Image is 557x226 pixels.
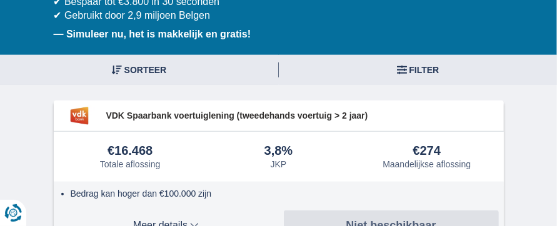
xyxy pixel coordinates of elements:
[54,29,251,39] b: — Simuleer nu, het is makkelijk en gratis!
[59,106,100,126] img: product.pl.alt VDK bank
[106,109,499,122] span: VDK Spaarbank voertuiglening (tweedehands voertuig > 2 jaar)
[71,187,494,200] li: Bedrag kan hoger dan €100.000 zijn
[100,159,161,169] div: Totale aflossing
[279,55,557,85] button: Filter
[108,144,153,158] div: €16.468
[383,159,471,169] div: Maandelijkse aflossing
[409,66,439,74] span: Filter
[264,144,293,158] div: 3,8%
[271,159,287,169] div: JKP
[413,144,441,158] div: €274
